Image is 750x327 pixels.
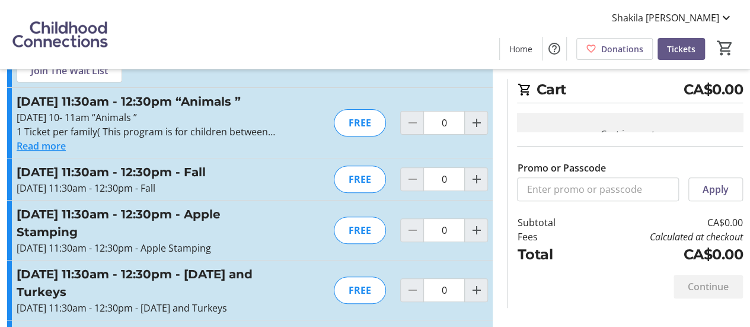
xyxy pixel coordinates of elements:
td: CA$0.00 [583,244,743,265]
input: Wednesday ,Oct 1st from 11:30am - 12:30pm - Apple Stamping Quantity [423,218,465,242]
td: Fees [517,230,582,244]
div: FREE [334,217,386,244]
button: Shakila [PERSON_NAME] [602,8,743,27]
td: Calculated at checkout [583,230,743,244]
h3: [DATE] 11:30am - 12:30pm “Animals ” [17,93,276,110]
a: Home [500,38,542,60]
input: Wednesday ,Oct 8th from 11:30am - 12:30pm - Thanksgiving and Turkeys Quantity [423,278,465,302]
p: [DATE] 11:30am - 12:30pm - Apple Stamping [17,241,276,255]
p: [DATE] 11:30am - 12:30pm - Fall [17,181,276,195]
div: FREE [334,109,386,136]
a: Donations [576,38,653,60]
input: Wednesday ,Sept 24th from 11:30am - 12:30pm - Fall Quantity [423,167,465,191]
h3: [DATE] 11:30am - 12:30pm - Fall [17,163,276,181]
button: Read more [17,139,66,153]
td: Subtotal [517,215,582,230]
div: Cart is empty [517,113,743,155]
button: Increment by one [465,219,487,242]
label: Promo or Passcode [517,161,605,175]
p: [DATE] 11:30am - 12:30pm - [DATE] and Turkeys [17,301,276,315]
span: Donations [601,43,643,55]
h3: [DATE] 11:30am - 12:30pm - [DATE] and Turkeys [17,265,276,301]
h2: Cart [517,79,743,103]
button: Increment by one [465,279,487,301]
button: Increment by one [465,168,487,191]
div: FREE [334,277,386,304]
span: Tickets [667,43,695,55]
span: Shakila [PERSON_NAME] [612,11,719,25]
span: Join The Wait List [31,64,108,78]
button: Cart [714,37,736,59]
button: Help [542,37,566,61]
span: CA$0.00 [683,79,743,100]
p: 1 Ticket per family( This program is for children between the ages [DEMOGRAPHIC_DATA]- 5yrs.) [17,125,276,139]
img: Childhood Connections 's Logo [7,5,113,64]
h3: [DATE] 11:30am - 12:30pm - Apple Stamping [17,205,276,241]
p: [DATE] 10- 11am “Animals ” [17,110,276,125]
button: Apply [688,177,743,201]
button: Increment by one [465,112,487,134]
input: Wednesday ,Sept 10th from 11:30am - 12:30pm “Animals ” Quantity [423,111,465,135]
input: Enter promo or passcode [517,177,679,201]
td: Total [517,244,582,265]
td: CA$0.00 [583,215,743,230]
div: FREE [334,166,386,193]
span: Home [509,43,532,55]
span: Apply [703,182,729,196]
button: Join The Wait List [17,59,122,82]
a: Tickets [658,38,705,60]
